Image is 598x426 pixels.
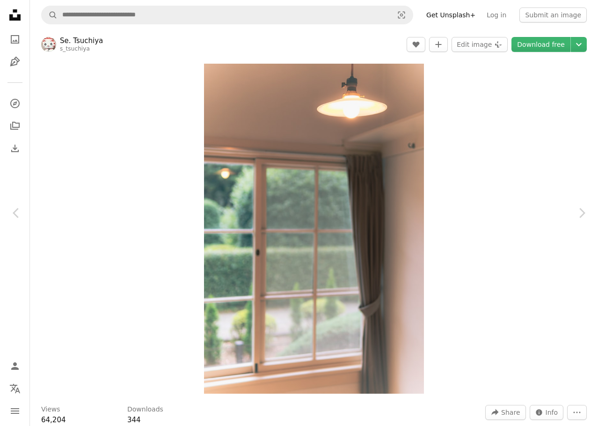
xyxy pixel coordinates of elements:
[60,36,103,45] a: Se. Tsuchiya
[6,94,24,113] a: Explore
[6,379,24,398] button: Language
[204,64,424,394] button: Zoom in on this image
[519,7,587,22] button: Submit an image
[530,405,564,420] button: Stats about this image
[41,37,56,52] img: Go to Se. Tsuchiya's profile
[6,52,24,71] a: Illustrations
[546,405,558,419] span: Info
[60,45,90,52] a: s_tsuchiya
[41,416,66,424] span: 64,204
[501,405,520,419] span: Share
[6,402,24,420] button: Menu
[565,168,598,258] a: Next
[485,405,525,420] button: Share this image
[41,6,413,24] form: Find visuals sitewide
[127,405,163,414] h3: Downloads
[571,37,587,52] button: Choose download size
[6,117,24,135] a: Collections
[390,6,413,24] button: Visual search
[6,30,24,49] a: Photos
[511,37,570,52] a: Download free
[421,7,481,22] a: Get Unsplash+
[6,357,24,375] a: Log in / Sign up
[127,416,141,424] span: 344
[481,7,512,22] a: Log in
[42,6,58,24] button: Search Unsplash
[452,37,508,52] button: Edit image
[429,37,448,52] button: Add to Collection
[6,139,24,158] a: Download History
[567,405,587,420] button: More Actions
[407,37,425,52] button: Like
[204,64,424,394] img: a room with a large window and a lamp
[41,405,60,414] h3: Views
